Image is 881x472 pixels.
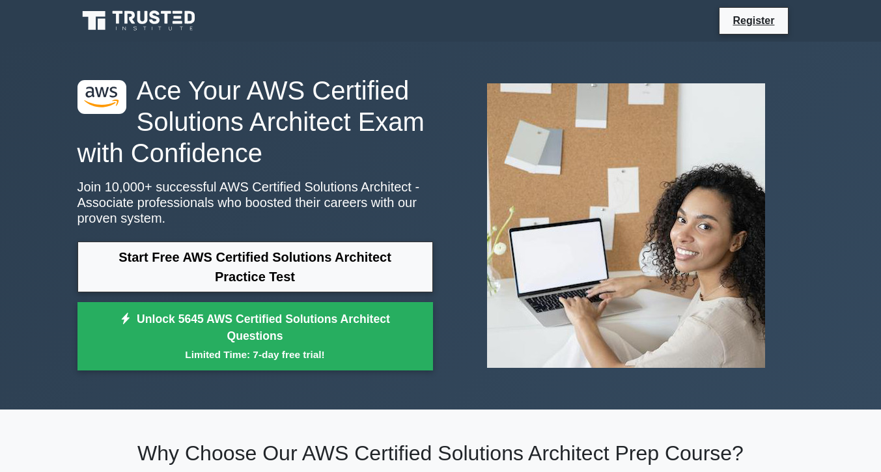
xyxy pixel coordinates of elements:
small: Limited Time: 7-day free trial! [94,347,417,362]
h2: Why Choose Our AWS Certified Solutions Architect Prep Course? [77,441,804,465]
h1: Ace Your AWS Certified Solutions Architect Exam with Confidence [77,75,433,169]
a: Start Free AWS Certified Solutions Architect Practice Test [77,242,433,292]
a: Unlock 5645 AWS Certified Solutions Architect QuestionsLimited Time: 7-day free trial! [77,302,433,371]
a: Register [725,12,782,29]
p: Join 10,000+ successful AWS Certified Solutions Architect - Associate professionals who boosted t... [77,179,433,226]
